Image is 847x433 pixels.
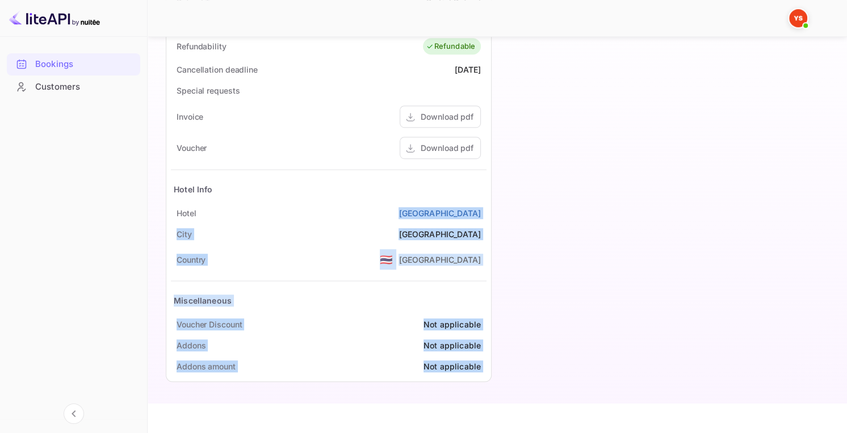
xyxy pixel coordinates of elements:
[177,229,192,239] ya-tr-span: City
[399,207,481,219] a: [GEOGRAPHIC_DATA]
[423,320,481,329] ya-tr-span: Not applicable
[177,112,203,121] ya-tr-span: Invoice
[423,360,481,372] div: Not applicable
[35,58,73,71] ya-tr-span: Bookings
[177,65,258,74] ya-tr-span: Cancellation deadline
[177,360,236,372] div: Addons amount
[380,253,393,266] ya-tr-span: 🇹🇭
[177,41,227,51] ya-tr-span: Refundability
[399,208,481,218] ya-tr-span: [GEOGRAPHIC_DATA]
[455,64,481,75] div: [DATE]
[434,41,476,52] ya-tr-span: Refundable
[177,86,240,95] ya-tr-span: Special requests
[177,340,206,350] ya-tr-span: Addons
[177,143,207,153] ya-tr-span: Voucher
[423,340,481,350] ya-tr-span: Not applicable
[174,296,232,305] ya-tr-span: Miscellaneous
[380,249,393,270] span: United States
[421,143,473,153] ya-tr-span: Download pdf
[7,76,140,98] div: Customers
[399,255,481,264] ya-tr-span: [GEOGRAPHIC_DATA]
[7,53,140,74] a: Bookings
[35,81,80,94] ya-tr-span: Customers
[174,184,213,194] ya-tr-span: Hotel Info
[789,9,807,27] img: Yandex Support
[9,9,100,27] img: LiteAPI logo
[64,403,84,424] button: Collapse navigation
[399,229,481,239] ya-tr-span: [GEOGRAPHIC_DATA]
[177,208,196,218] ya-tr-span: Hotel
[177,320,242,329] ya-tr-span: Voucher Discount
[7,76,140,97] a: Customers
[7,53,140,75] div: Bookings
[421,112,473,121] ya-tr-span: Download pdf
[177,255,206,264] ya-tr-span: Country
